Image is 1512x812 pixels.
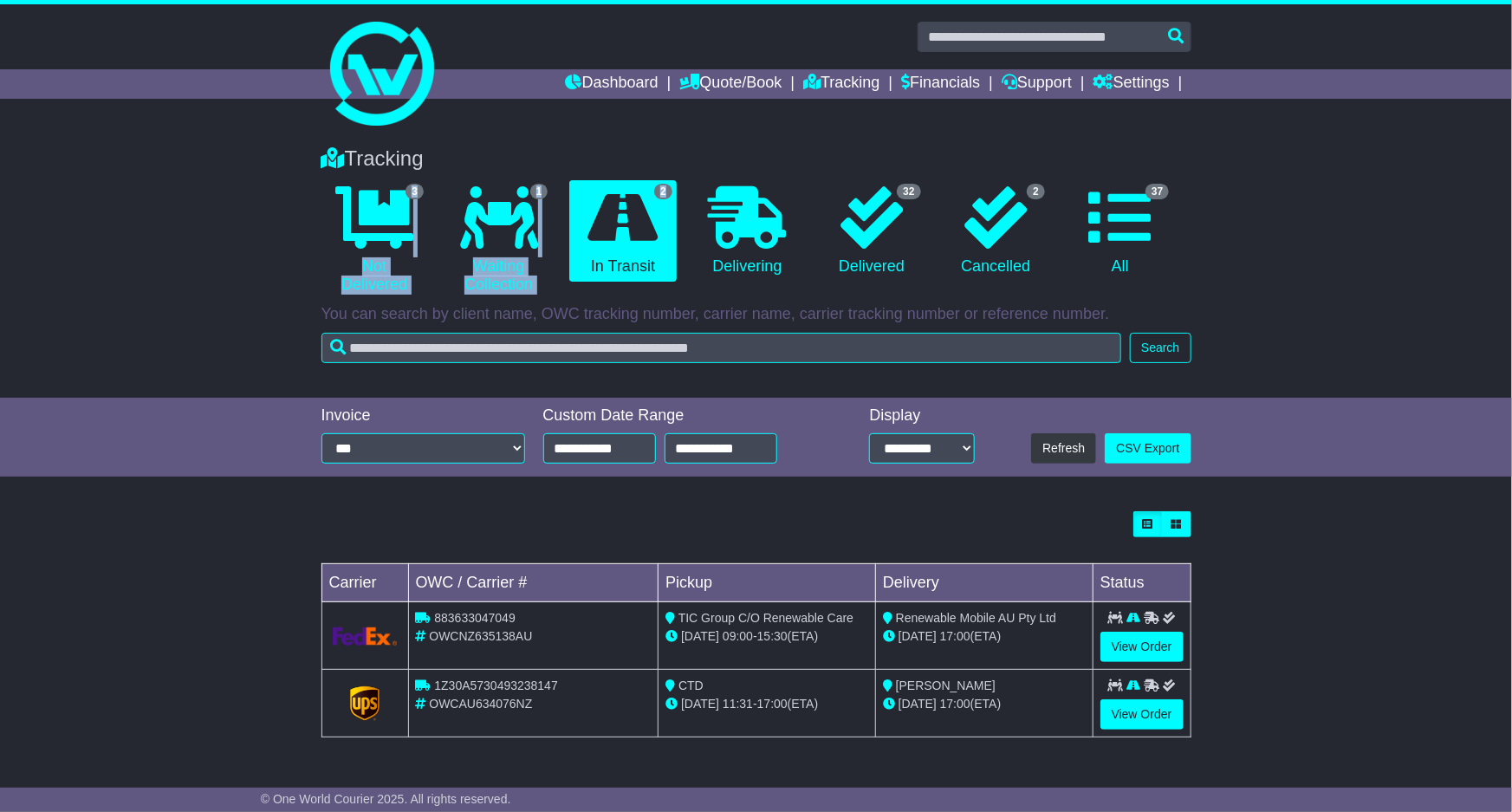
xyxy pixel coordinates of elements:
[883,627,1086,646] div: (ETA)
[408,564,659,602] td: OWC / Carrier #
[681,629,719,643] span: [DATE]
[429,697,532,711] span: OWCAU634076NZ
[1145,184,1169,199] span: 37
[313,146,1200,172] div: Tracking
[896,611,1056,625] span: Renewable Mobile AU Pty Ltd
[321,305,1191,324] p: You can search by client name, OWC tracking number, carrier name, carrier tracking number or refe...
[1100,699,1184,730] a: View Order
[1130,333,1191,363] button: Search
[429,629,532,643] span: OWCNZ635138AU
[818,180,925,283] a: 32 Delivered
[434,679,557,692] span: 1Z30A5730493238147
[321,180,428,301] a: 3 Not Delivered
[406,184,424,199] span: 3
[445,180,552,301] a: 1 Waiting Collection
[1100,632,1184,662] a: View Order
[943,180,1049,283] a: 2 Cancelled
[757,697,788,711] span: 17:00
[434,611,515,625] span: 883633047049
[1105,433,1191,464] a: CSV Export
[899,629,937,643] span: [DATE]
[875,564,1093,602] td: Delivery
[1002,69,1072,99] a: Support
[723,629,753,643] span: 09:00
[543,406,821,425] div: Custom Date Range
[321,564,408,602] td: Carrier
[654,184,672,199] span: 2
[665,695,868,713] div: - (ETA)
[1093,564,1191,602] td: Status
[679,69,782,99] a: Quote/Book
[678,611,853,625] span: TIC Group C/O Renewable Care
[321,406,526,425] div: Invoice
[681,697,719,711] span: [DATE]
[1067,180,1173,283] a: 37 All
[1027,184,1045,199] span: 2
[869,406,974,425] div: Display
[940,629,970,643] span: 17:00
[883,695,1086,713] div: (ETA)
[350,686,380,721] img: GetCarrierServiceLogo
[757,629,788,643] span: 15:30
[899,697,937,711] span: [DATE]
[566,69,659,99] a: Dashboard
[665,627,868,646] div: - (ETA)
[803,69,879,99] a: Tracking
[333,627,398,646] img: GetCarrierServiceLogo
[659,564,876,602] td: Pickup
[569,180,676,283] a: 2 In Transit
[1031,433,1096,464] button: Refresh
[678,679,704,692] span: CTD
[694,180,801,283] a: Delivering
[723,697,753,711] span: 11:31
[261,792,511,806] span: © One World Courier 2025. All rights reserved.
[530,184,548,199] span: 1
[897,184,920,199] span: 32
[1093,69,1170,99] a: Settings
[901,69,980,99] a: Financials
[940,697,970,711] span: 17:00
[896,679,996,692] span: [PERSON_NAME]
